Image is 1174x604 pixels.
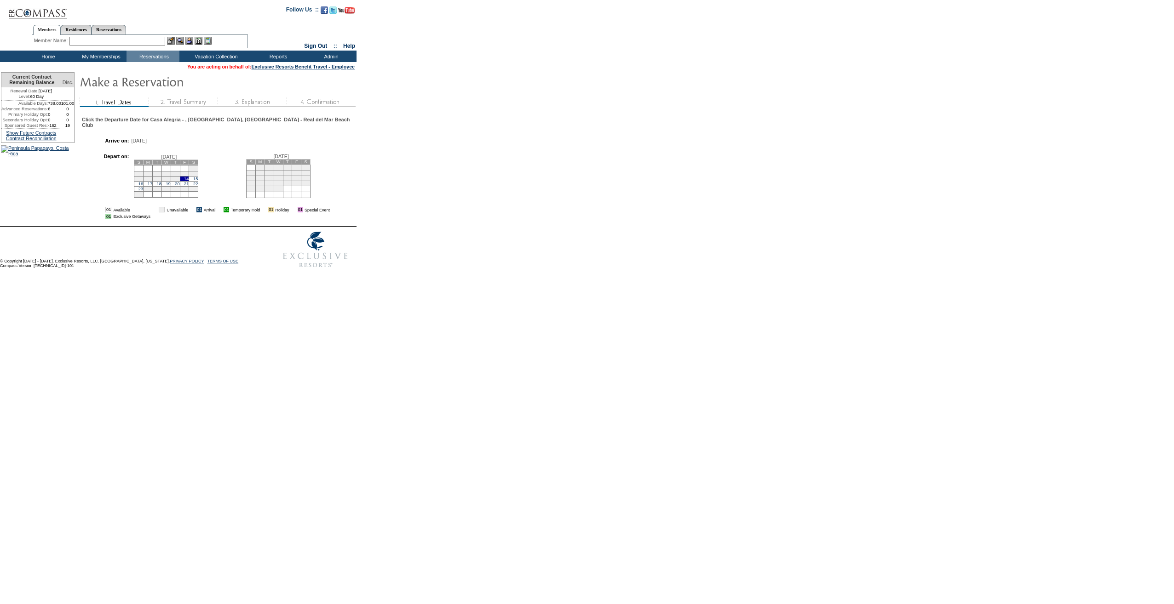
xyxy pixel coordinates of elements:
[265,165,274,171] td: 2
[292,176,301,181] td: 19
[274,227,357,273] img: Exclusive Resorts
[171,171,180,176] td: 6
[6,130,56,136] a: Show Future Contracts
[274,165,283,171] td: 3
[134,191,144,197] td: 30
[149,97,218,107] img: step2_state1.gif
[283,181,292,186] td: 25
[274,159,283,164] td: W
[180,186,189,191] td: 28
[6,136,57,141] a: Contract Reconciliation
[256,181,265,186] td: 22
[159,207,165,212] td: 01
[195,37,202,45] img: Reservations
[33,25,61,35] a: Members
[171,186,180,191] td: 27
[247,171,256,176] td: 7
[265,186,274,192] td: 30
[34,37,69,45] div: Member Name:
[48,123,61,128] td: -162
[274,186,283,192] td: 31
[276,207,289,212] td: Holiday
[61,112,75,117] td: 0
[161,176,171,181] td: 12
[144,171,153,176] td: 3
[207,259,239,263] a: TERMS OF USE
[204,207,216,212] td: Arrival
[113,214,150,219] td: Exclusive Getaways
[189,160,198,165] td: S
[256,186,265,192] td: 29
[1,145,75,156] img: Peninsula Papagayo, Costa Rica
[161,154,177,160] span: [DATE]
[301,181,311,186] td: 27
[180,160,189,165] td: F
[283,165,292,171] td: 4
[265,181,274,186] td: 23
[256,176,265,181] td: 15
[305,207,330,212] td: Special Event
[247,186,256,192] td: 28
[321,9,328,15] a: Become our fan on Facebook
[80,97,149,107] img: step1_state2.gif
[247,176,256,181] td: 14
[193,177,198,181] a: 15
[113,207,150,212] td: Available
[274,171,283,176] td: 10
[48,106,61,112] td: 6
[80,72,264,91] img: Make Reservation
[153,176,162,181] td: 11
[180,171,189,176] td: 7
[252,64,355,69] a: Exclusive Resorts Benefit Travel - Employee
[184,182,189,186] a: 21
[171,176,180,181] td: 13
[74,51,127,62] td: My Memberships
[138,182,143,186] a: 16
[251,51,304,62] td: Reports
[287,97,356,107] img: step4_state1.gif
[301,171,311,176] td: 13
[11,88,39,94] span: Renewal Date:
[144,160,153,165] td: M
[292,165,301,171] td: 5
[189,165,198,171] td: 1
[1,94,61,101] td: 60 Day
[61,123,75,128] td: 19
[338,7,355,14] img: Subscribe to our YouTube Channel
[256,165,265,171] td: 1
[292,181,301,186] td: 26
[218,97,287,107] img: step3_state1.gif
[92,25,126,34] a: Reservations
[144,186,153,191] td: 24
[61,25,92,34] a: Residences
[161,160,171,165] td: W
[193,182,198,186] a: 22
[134,176,144,181] td: 9
[61,101,75,106] td: 101.00
[131,138,147,143] span: [DATE]
[1,123,48,128] td: Sponsored Guest Res:
[170,259,204,263] a: PRIVACY POLICY
[161,186,171,191] td: 26
[231,207,260,212] td: Temporary Hold
[321,6,328,14] img: Become our fan on Facebook
[292,159,301,164] td: F
[48,112,61,117] td: 0
[175,182,179,186] a: 20
[1,87,61,94] td: [DATE]
[224,207,229,212] td: 01
[161,171,171,176] td: 5
[82,117,353,128] div: Click the Departure Date for Casa Alegria - , [GEOGRAPHIC_DATA], [GEOGRAPHIC_DATA] - Real del Mar...
[144,176,153,181] td: 10
[301,176,311,181] td: 20
[48,101,61,106] td: 738.00
[256,171,265,176] td: 8
[187,64,355,69] span: You are acting on behalf of:
[247,181,256,186] td: 21
[176,37,184,45] img: View
[19,94,30,99] span: Level:
[61,106,75,112] td: 0
[63,80,74,85] span: Disc.
[105,207,111,212] td: 01
[157,182,161,186] a: 18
